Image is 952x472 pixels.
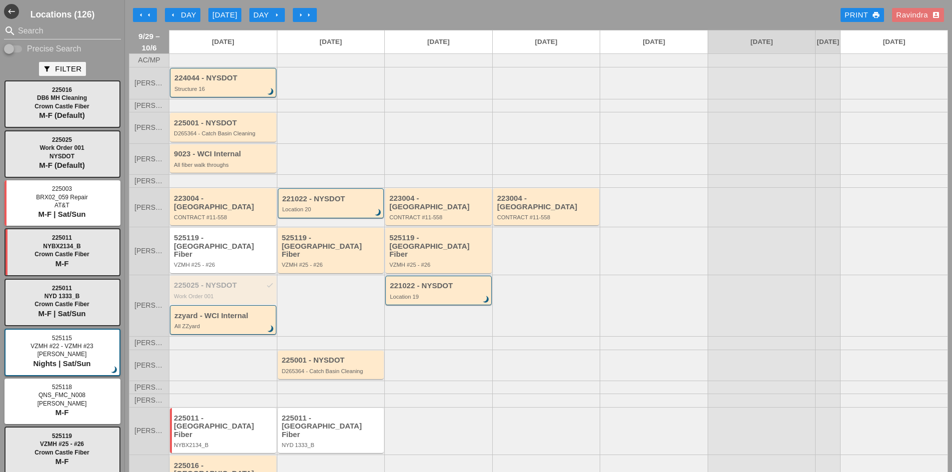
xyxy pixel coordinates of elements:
i: filter_alt [43,65,51,73]
div: 223004 - [GEOGRAPHIC_DATA] [174,194,274,211]
i: arrow_right [305,11,313,19]
div: VZMH #25 - #26 [282,262,382,268]
div: 225001 - NYSDOT [174,119,274,127]
span: [PERSON_NAME] [134,155,164,163]
span: M-F | Sat/Sun [38,309,85,318]
a: [DATE] [708,30,816,53]
div: 225001 - NYSDOT [282,356,382,365]
i: arrow_right [273,11,281,19]
span: [PERSON_NAME] [134,204,164,211]
span: NYBX2134_B [43,243,80,250]
div: 525119 - [GEOGRAPHIC_DATA] Fiber [282,234,382,259]
span: 225011 [52,285,72,292]
button: [DATE] [208,8,241,22]
span: M-F [55,408,69,417]
i: check [266,281,274,289]
i: brightness_3 [265,86,276,97]
span: VZMH #25 - #26 [40,441,84,448]
span: AT&T [54,202,69,209]
span: M-F | Sat/Sun [38,210,85,218]
span: 225011 [52,234,72,241]
i: account_box [932,11,940,19]
div: Work Order 001 [174,293,274,299]
span: 225025 [52,136,72,143]
div: D265364 - Catch Basin Cleaning [174,130,274,136]
span: [PERSON_NAME] [134,177,164,185]
span: [PERSON_NAME] [134,397,164,404]
span: VZMH #22 - VZMH #23 [30,343,93,350]
button: Day [165,8,200,22]
div: NYBX2134_B [174,442,274,448]
div: Print [845,9,880,21]
div: 224044 - NYSDOT [174,74,273,82]
div: 223004 - [GEOGRAPHIC_DATA] [389,194,489,211]
span: 9/29 – 10/6 [134,30,164,53]
span: [PERSON_NAME] [134,79,164,87]
i: arrow_left [145,11,153,19]
span: Nights | Sat/Sun [33,359,90,368]
a: Print [841,8,884,22]
span: [PERSON_NAME] [134,247,164,255]
span: [PERSON_NAME] [37,351,87,358]
span: Crown Castle Fiber [34,449,89,456]
div: Day [169,9,196,21]
span: [PERSON_NAME] [134,302,164,309]
i: west [4,4,19,19]
a: [DATE] [169,30,277,53]
span: DB6 MH Cleaning [37,94,87,101]
span: M-F (Default) [39,111,85,119]
div: Location 19 [390,294,489,300]
a: [DATE] [493,30,600,53]
span: Work Order 001 [39,144,84,151]
div: CONTRACT #11-558 [497,214,597,220]
span: 525119 [52,433,72,440]
span: 525115 [52,335,72,342]
div: VZMH #25 - #26 [389,262,489,268]
span: [PERSON_NAME] [134,384,164,391]
span: M-F [55,259,69,268]
i: search [4,25,16,37]
div: 225011 - [GEOGRAPHIC_DATA] Fiber [174,414,274,439]
div: [DATE] [212,9,237,21]
a: [DATE] [816,30,840,53]
div: 225011 - [GEOGRAPHIC_DATA] Fiber [282,414,382,439]
div: All ZZyard [174,323,273,329]
div: 221022 - NYSDOT [282,195,381,203]
i: arrow_left [137,11,145,19]
span: QNS_FMC_N008 [38,392,85,399]
i: arrow_right [297,11,305,19]
div: Ravindra [896,9,940,21]
div: Filter [43,63,81,75]
span: [PERSON_NAME] [134,124,164,131]
i: arrow_left [169,11,177,19]
input: Search [18,23,107,39]
span: BRX02_059 Repair [36,194,87,201]
i: brightness_3 [373,207,384,218]
button: Move Ahead 1 Week [293,8,317,22]
span: [PERSON_NAME] [134,427,164,435]
div: 221022 - NYSDOT [390,282,489,290]
div: zzyard - WCI Internal [174,312,273,320]
div: All fiber walk throughs [174,162,274,168]
span: NYD 1333_B [44,293,80,300]
span: Crown Castle Fiber [34,103,89,110]
i: print [872,11,880,19]
span: [PERSON_NAME] [134,102,164,109]
label: Precise Search [27,44,81,54]
button: Filter [39,62,85,76]
span: [PERSON_NAME] [37,400,87,407]
div: 525119 - [GEOGRAPHIC_DATA] Fiber [389,234,489,259]
div: 525119 - [GEOGRAPHIC_DATA] Fiber [174,234,274,259]
a: [DATE] [277,30,385,53]
span: M-F [55,457,69,466]
span: NYSDOT [49,153,74,160]
span: M-F (Default) [39,161,85,169]
div: D265364 - Catch Basin Cleaning [282,368,382,374]
span: 525118 [52,384,72,391]
button: Day [249,8,285,22]
span: 225003 [52,185,72,192]
span: 225016 [52,86,72,93]
i: brightness_3 [481,294,492,305]
button: Ravindra [892,8,944,22]
span: [PERSON_NAME] [134,362,164,369]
